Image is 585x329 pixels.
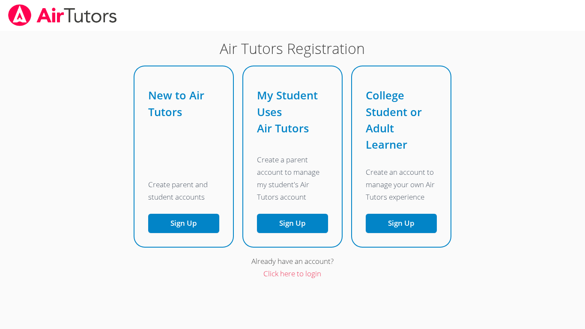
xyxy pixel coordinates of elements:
h2: College Student or Adult Learner [366,87,437,153]
h2: My Student Uses [257,87,328,136]
button: Sign Up [366,214,437,233]
button: Sign Up [148,214,219,233]
span: Air Tutors [257,121,309,135]
h2: New to Air Tutors [148,87,219,120]
p: Create parent and student accounts [148,179,219,203]
h1: Air Tutors Registration [134,38,451,60]
p: Create an account to manage your own Air Tutors experience [366,166,437,203]
a: Click here to login [263,269,321,278]
div: Already have an account? [134,255,451,268]
a: Sign Up [257,214,328,233]
img: airtutors_banner-c4298cdbf04f3fff15de1276eac7730deb9818008684d7c2e4769d2f7ddbe033.png [7,4,118,26]
p: Create a parent account to manage my student's Air Tutors account [257,154,328,203]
